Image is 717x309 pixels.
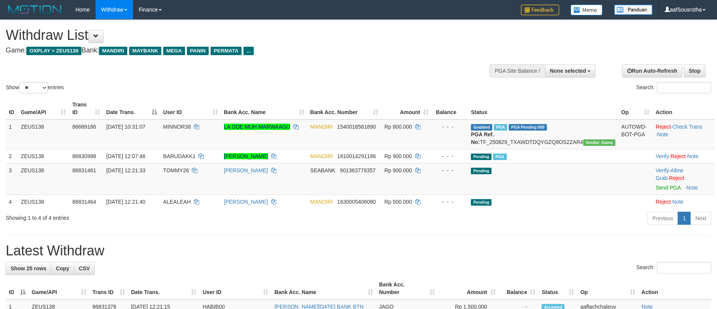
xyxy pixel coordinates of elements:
span: Copy 1630005406080 to clipboard [337,199,376,205]
span: Rp 900.000 [384,167,412,173]
span: 86831464 [72,199,96,205]
th: Bank Acc. Number: activate to sort column ascending [307,98,381,119]
span: 86831461 [72,167,96,173]
th: ID [6,98,18,119]
span: Marked by aafkaynarin [494,124,507,131]
th: Bank Acc. Number: activate to sort column ascending [376,278,438,299]
label: Show entries [6,82,64,93]
th: Op: activate to sort column ascending [577,278,638,299]
span: Pending [471,154,492,160]
a: LA ODE MUH MARWAAGU [224,124,290,130]
span: Rp 900.000 [384,153,412,159]
span: Copy 1540016561890 to clipboard [337,124,376,130]
a: Reject [655,199,671,205]
span: MANDIRI [310,153,333,159]
th: Date Trans.: activate to sort column descending [103,98,160,119]
h1: Latest Withdraw [6,243,711,258]
span: Show 25 rows [11,265,46,271]
th: Balance: activate to sort column ascending [499,278,539,299]
span: [DATE] 12:21:33 [106,167,145,173]
a: Note [672,199,684,205]
input: Search: [657,82,711,93]
div: - - - [435,152,465,160]
img: Button%20Memo.svg [571,5,603,15]
th: Op: activate to sort column ascending [618,98,653,119]
a: 1 [678,212,691,225]
a: Allow Grab [655,167,683,181]
span: TOMMY26 [163,167,189,173]
span: [DATE] 10:31:07 [106,124,145,130]
div: PGA Site Balance / [490,64,545,77]
span: Copy 901363778357 to clipboard [340,167,375,173]
span: ... [243,47,254,55]
td: ZEUS138 [18,119,70,149]
span: [DATE] 12:07:46 [106,153,145,159]
span: PERMATA [211,47,242,55]
td: ZEUS138 [18,163,70,195]
span: Pending [471,168,492,174]
span: Vendor URL: https://trx31.1velocity.biz [583,139,615,146]
img: MOTION_logo.png [6,4,64,15]
a: Reject [655,124,671,130]
th: User ID: activate to sort column ascending [200,278,271,299]
a: [PERSON_NAME] [224,199,268,205]
span: Rp 800.000 [384,124,412,130]
h4: Game: Bank: [6,47,470,54]
td: TF_250829_TXAWDTDQYGZQ8OS2ZAR4 [468,119,618,149]
th: Trans ID: activate to sort column ascending [69,98,103,119]
td: ZEUS138 [18,195,70,209]
img: panduan.png [614,5,652,15]
th: Balance [431,98,468,119]
input: Search: [657,262,711,273]
th: Bank Acc. Name: activate to sort column ascending [221,98,307,119]
th: User ID: activate to sort column ascending [160,98,221,119]
span: Rp 500.000 [384,199,412,205]
a: Note [657,131,668,137]
th: Status [468,98,618,119]
div: - - - [435,167,465,174]
span: Marked by aafsreyleap [493,154,506,160]
td: · · [652,163,715,195]
a: CSV [74,262,95,275]
span: Copy [56,265,69,271]
td: AUTOWD-BOT-PGA [618,119,653,149]
a: Stop [684,64,706,77]
th: Status: activate to sort column ascending [539,278,577,299]
span: MANDIRI [310,199,333,205]
a: Previous [647,212,678,225]
th: Action [638,278,711,299]
span: MINNOR38 [163,124,191,130]
span: 86830998 [72,153,96,159]
a: Reject [670,153,686,159]
h1: Withdraw List [6,28,470,43]
th: Amount: activate to sort column ascending [438,278,499,299]
span: MANDIRI [310,124,333,130]
th: Bank Acc. Name: activate to sort column ascending [271,278,376,299]
div: - - - [435,123,465,131]
a: Check Trans [672,124,702,130]
a: Reject [669,175,684,181]
a: Note [686,185,698,191]
a: Verify [655,167,669,173]
th: Action [652,98,715,119]
span: PANIN [187,47,209,55]
a: Next [690,212,711,225]
td: 3 [6,163,18,195]
a: Verify [655,153,669,159]
td: 2 [6,149,18,163]
span: CSV [79,265,90,271]
a: Run Auto-Refresh [622,64,682,77]
span: Pending [471,199,492,206]
td: 1 [6,119,18,149]
label: Search: [636,262,711,273]
a: Copy [51,262,74,275]
th: Game/API: activate to sort column ascending [18,98,70,119]
td: · · [652,149,715,163]
div: Showing 1 to 4 of 4 entries [6,211,293,222]
span: PGA Pending [509,124,547,131]
a: Send PGA [655,185,680,191]
a: [PERSON_NAME] [224,167,268,173]
b: PGA Ref. No: [471,131,494,145]
span: 86689186 [72,124,96,130]
span: ALEALEAH [163,199,191,205]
